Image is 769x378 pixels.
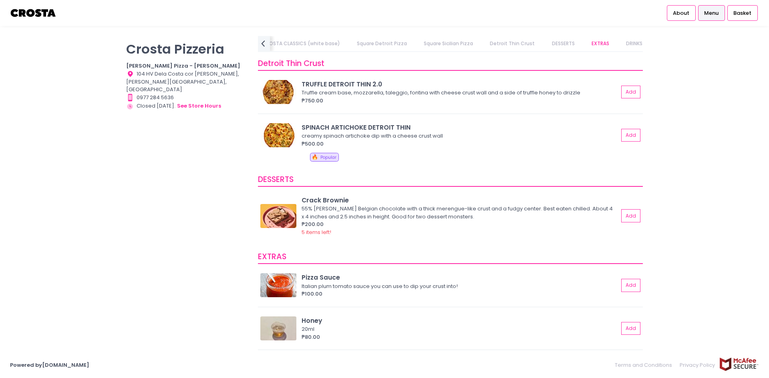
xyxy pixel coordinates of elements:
[302,333,618,341] div: ₱80.00
[621,279,640,292] button: Add
[260,123,296,147] img: SPINACH ARTICHOKE DETROIT THIN
[254,36,348,51] a: CROSTA CLASSICS (white base)
[258,251,286,262] span: EXTRAS
[618,36,650,51] a: DRINKS
[302,196,618,205] div: Crack Brownie
[260,204,296,228] img: Crack Brownie
[349,36,415,51] a: Square Detroit Pizza
[302,123,618,132] div: SPINACH ARTICHOKE DETROIT THIN
[621,86,640,99] button: Add
[302,273,618,282] div: Pizza Sauce
[10,361,89,369] a: Powered by[DOMAIN_NAME]
[312,153,318,161] span: 🔥
[544,36,582,51] a: DESSERTS
[126,41,248,57] p: Crosta Pizzeria
[302,89,616,97] div: Truffle cream base, mozzarella, taleggio, fontina with cheese crust wall and a side of truffle ho...
[615,357,676,373] a: Terms and Conditions
[302,80,618,89] div: TRUFFLE DETROIT THIN 2.0
[621,129,640,142] button: Add
[302,132,616,140] div: creamy spinach artichoke dip with a cheese crust wall
[126,70,248,94] div: 104 HV Dela Costa cor [PERSON_NAME], [PERSON_NAME][GEOGRAPHIC_DATA], [GEOGRAPHIC_DATA]
[302,220,618,228] div: ₱200.00
[302,316,618,325] div: Honey
[302,290,618,298] div: ₱100.00
[260,273,296,297] img: Pizza Sauce
[258,174,294,185] span: DESSERTS
[584,36,617,51] a: EXTRAS
[177,102,221,110] button: see store hours
[302,325,616,333] div: 20ml
[126,102,248,110] div: Closed [DATE].
[698,5,725,20] a: Menu
[302,140,618,148] div: ₱500.00
[733,9,751,17] span: Basket
[320,154,336,160] span: Popular
[667,5,696,20] a: About
[704,9,719,17] span: Menu
[302,97,618,105] div: ₱750.00
[126,94,248,102] div: 0977 284 5636
[260,80,296,104] img: TRUFFLE DETROIT THIN 2.0
[302,228,331,236] span: 5 items left!
[621,209,640,222] button: Add
[10,6,57,20] img: logo
[673,9,689,17] span: About
[482,36,543,51] a: Detroit Thin Crust
[302,282,616,290] div: Italian plum tomato sauce you can use to dip your crust into!
[260,316,296,340] img: Honey
[302,205,616,220] div: 55% [PERSON_NAME] Belgian chocolate with a thick merengue-like crust and a fudgy center. Best eat...
[126,62,240,70] b: [PERSON_NAME] Pizza - [PERSON_NAME]
[416,36,481,51] a: Square Sicilian Pizza
[676,357,719,373] a: Privacy Policy
[621,322,640,335] button: Add
[258,58,324,69] span: Detroit Thin Crust
[719,357,759,371] img: mcafee-secure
